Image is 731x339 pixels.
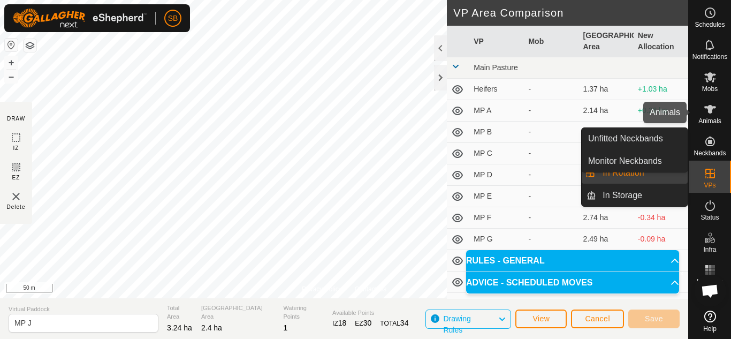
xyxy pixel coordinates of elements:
div: EZ [355,318,371,329]
td: MP E [469,186,524,207]
span: Delete [7,203,26,211]
span: In Rotation [603,167,644,179]
td: 3.28 ha [579,186,634,207]
td: -0.34 ha [634,207,688,229]
td: MP C [469,143,524,164]
span: Infra [703,246,716,253]
span: Total Area [167,304,193,321]
th: Mob [524,26,578,57]
span: Drawing Rules [443,314,470,334]
a: In Rotation [596,162,688,184]
span: EZ [12,174,20,182]
div: - [528,84,574,95]
span: Watering Points [283,304,324,321]
a: Help [689,306,731,336]
span: Notifications [692,54,727,60]
div: - [528,298,574,309]
td: MP G [469,229,524,250]
span: ADVICE - SCHEDULED MOVES [466,278,592,287]
img: Gallagher Logo [13,9,147,28]
div: - [528,169,574,180]
a: Monitor Neckbands [582,150,688,172]
li: In Rotation [582,162,688,184]
span: RULES - GENERAL [466,257,545,265]
span: View [532,314,550,323]
span: Cancel [585,314,610,323]
td: MP D [469,164,524,186]
span: Status [700,214,719,221]
td: 2.99 ha [579,122,634,143]
span: Available Points [332,308,408,318]
span: VPs [704,182,715,189]
span: SB [168,13,178,24]
span: Heatmap [697,278,723,285]
td: 3.12 ha [579,143,634,164]
button: Save [628,310,680,328]
div: TOTAL [380,318,408,329]
div: Open chat [694,275,726,307]
a: Unfitted Neckbands [582,128,688,149]
button: – [5,70,18,83]
button: View [515,310,567,328]
span: Animals [698,118,721,124]
a: In Storage [596,185,688,206]
button: Reset Map [5,39,18,51]
span: In Storage [603,189,642,202]
td: -0.59 ha [634,122,688,143]
td: 2.74 ha [579,207,634,229]
div: DRAW [7,115,25,123]
td: Heifers [469,79,524,100]
span: Neckbands [694,150,726,156]
button: Map Layers [24,39,36,52]
span: Virtual Paddock [9,305,158,314]
img: VP [10,190,22,203]
div: - [528,105,574,116]
span: Main Pasture [474,63,517,72]
td: 2.49 ha [579,229,634,250]
span: 3.24 ha [167,323,192,332]
td: +1.03 ha [634,79,688,100]
td: MP A [469,100,524,122]
li: In Storage [582,185,688,206]
span: Save [645,314,663,323]
span: IZ [13,144,19,152]
span: Schedules [695,21,725,28]
td: -0.09 ha [634,229,688,250]
div: - [528,212,574,223]
td: 3.2 ha [579,164,634,186]
td: +0.26 ha [634,100,688,122]
span: Mobs [702,86,718,92]
p-accordion-header: RULES - GENERAL [466,250,679,272]
button: + [5,56,18,69]
span: Help [703,326,717,332]
div: - [528,233,574,245]
h2: VP Area Comparison [453,6,688,19]
span: 2.4 ha [201,323,222,332]
div: - [528,191,574,202]
div: IZ [332,318,346,329]
th: [GEOGRAPHIC_DATA] Area [579,26,634,57]
span: Monitor Neckbands [588,155,662,168]
span: 30 [363,319,372,327]
span: 18 [338,319,347,327]
span: Unfitted Neckbands [588,132,663,145]
a: Contact Us [355,284,386,294]
span: 34 [400,319,409,327]
div: - [528,126,574,138]
th: VP [469,26,524,57]
button: Cancel [571,310,624,328]
td: 2.14 ha [579,100,634,122]
th: New Allocation [634,26,688,57]
span: 1 [283,323,287,332]
p-accordion-header: ADVICE - SCHEDULED MOVES [466,272,679,293]
td: 1.37 ha [579,79,634,100]
span: [GEOGRAPHIC_DATA] Area [201,304,275,321]
a: Privacy Policy [302,284,342,294]
td: MP B [469,122,524,143]
div: - [528,148,574,159]
td: MP F [469,207,524,229]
